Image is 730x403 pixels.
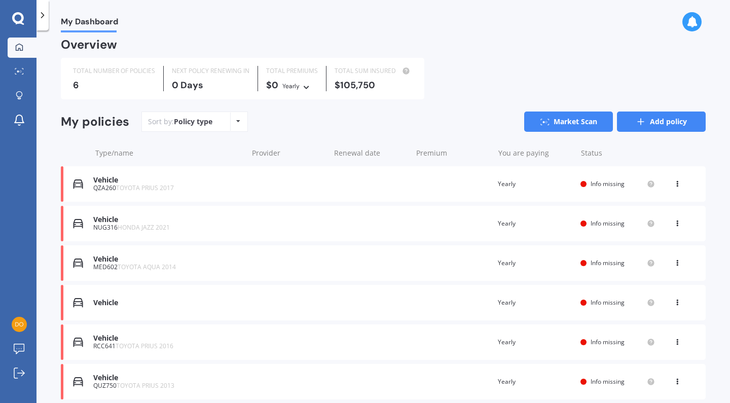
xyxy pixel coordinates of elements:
div: TOTAL PREMIUMS [266,66,318,76]
div: My policies [61,115,129,129]
span: TOYOTA PRIUS 2016 [116,342,173,350]
div: Premium [416,148,490,158]
span: TOYOTA PRIUS 2017 [116,184,174,192]
div: 6 [73,80,155,90]
div: Vehicle [93,334,242,343]
div: $105,750 [335,80,412,90]
div: TOTAL NUMBER OF POLICIES [73,66,155,76]
div: TOTAL SUM INSURED [335,66,412,76]
div: Yearly [498,337,572,347]
div: Yearly [498,377,572,387]
img: Vehicle [73,179,83,189]
div: Overview [61,40,117,50]
div: Status [581,148,655,158]
img: Vehicle [73,218,83,229]
a: Add policy [617,112,706,132]
div: Sort by: [148,117,212,127]
div: RCC641 [93,343,242,350]
span: Info missing [591,298,625,307]
div: Yearly [498,298,572,308]
div: Vehicle [93,215,242,224]
span: My Dashboard [61,17,118,30]
div: Yearly [282,81,300,91]
div: Provider [252,148,326,158]
a: Market Scan [524,112,613,132]
span: HONDA JAZZ 2021 [118,223,170,232]
div: MED602 [93,264,242,271]
div: You are paying [498,148,572,158]
div: Renewal date [334,148,408,158]
div: Yearly [498,179,572,189]
span: Info missing [591,259,625,267]
div: NEXT POLICY RENEWING IN [172,66,249,76]
div: $0 [266,80,318,91]
span: Info missing [591,179,625,188]
img: Vehicle [73,258,83,268]
div: Vehicle [93,255,242,264]
div: 0 Days [172,80,249,90]
span: Info missing [591,219,625,228]
div: QZA260 [93,185,242,192]
div: Vehicle [93,374,242,382]
div: QUZ750 [93,382,242,389]
img: Vehicle [73,337,83,347]
div: NUG316 [93,224,242,231]
span: Info missing [591,338,625,346]
div: Vehicle [93,299,242,307]
img: ac0869a06226880e709a582b84f22797 [12,317,27,332]
div: Yearly [498,258,572,268]
div: Yearly [498,218,572,229]
div: Type/name [95,148,244,158]
img: Vehicle [73,377,83,387]
span: Info missing [591,377,625,386]
div: Policy type [174,117,212,127]
span: TOYOTA PRIUS 2013 [117,381,174,390]
span: TOYOTA AQUA 2014 [118,263,176,271]
div: Vehicle [93,176,242,185]
img: Vehicle [73,298,83,308]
